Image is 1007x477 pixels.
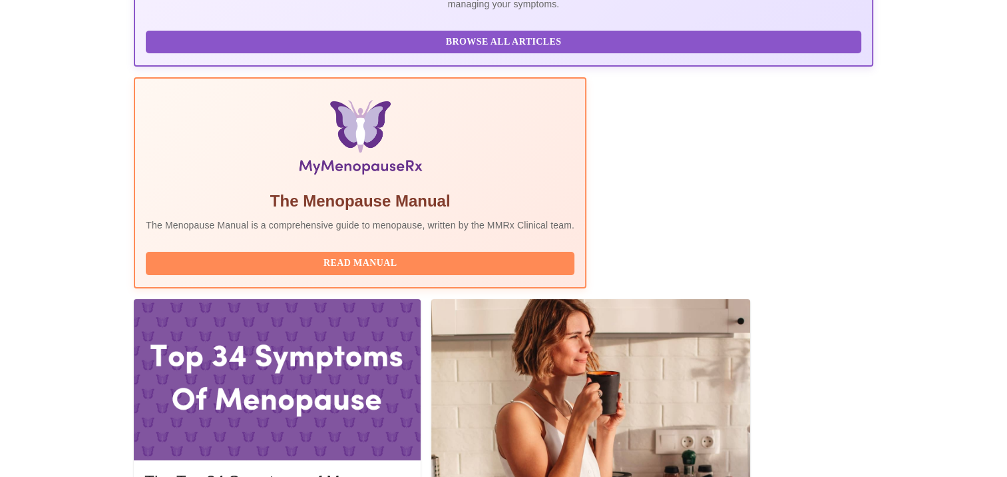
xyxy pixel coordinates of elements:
a: Read Manual [146,256,578,268]
p: The Menopause Manual is a comprehensive guide to menopause, written by the MMRx Clinical team. [146,219,574,232]
button: Browse All Articles [146,31,861,54]
span: Browse All Articles [159,34,847,51]
h5: The Menopause Manual [146,191,574,212]
button: Read Manual [146,252,574,275]
img: Menopause Manual [214,100,506,180]
span: Read Manual [159,255,561,272]
a: Browse All Articles [146,35,864,47]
